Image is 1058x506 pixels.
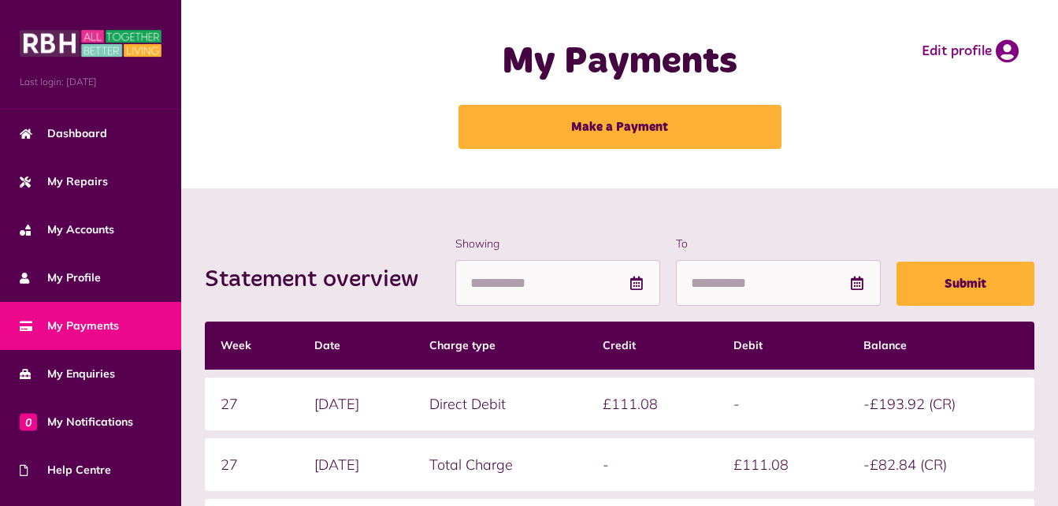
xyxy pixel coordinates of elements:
td: Direct Debit [414,378,587,430]
h2: Statement overview [205,266,434,294]
span: Help Centre [20,462,111,478]
span: My Payments [20,318,119,334]
label: To [676,236,881,252]
td: - [587,438,718,491]
td: - [718,378,848,430]
h1: My Payments [416,39,823,85]
th: Date [299,322,414,370]
a: Make a Payment [458,105,781,149]
td: -£193.92 (CR) [848,378,1034,430]
span: My Accounts [20,221,114,238]
th: Week [205,322,299,370]
span: 0 [20,413,37,430]
span: My Enquiries [20,366,115,382]
td: [DATE] [299,438,414,491]
td: 27 [205,438,299,491]
td: Total Charge [414,438,587,491]
button: Submit [897,262,1034,306]
td: £111.08 [718,438,848,491]
td: [DATE] [299,378,414,430]
td: £111.08 [587,378,718,430]
th: Balance [848,322,1034,370]
label: Showing [455,236,660,252]
td: -£82.84 (CR) [848,438,1034,491]
td: 27 [205,378,299,430]
span: My Profile [20,270,101,286]
th: Credit [587,322,718,370]
span: Dashboard [20,125,107,142]
span: Last login: [DATE] [20,75,161,89]
a: Edit profile [922,39,1019,63]
th: Debit [718,322,848,370]
span: My Repairs [20,173,108,190]
span: My Notifications [20,414,133,430]
th: Charge type [414,322,587,370]
img: MyRBH [20,28,161,59]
